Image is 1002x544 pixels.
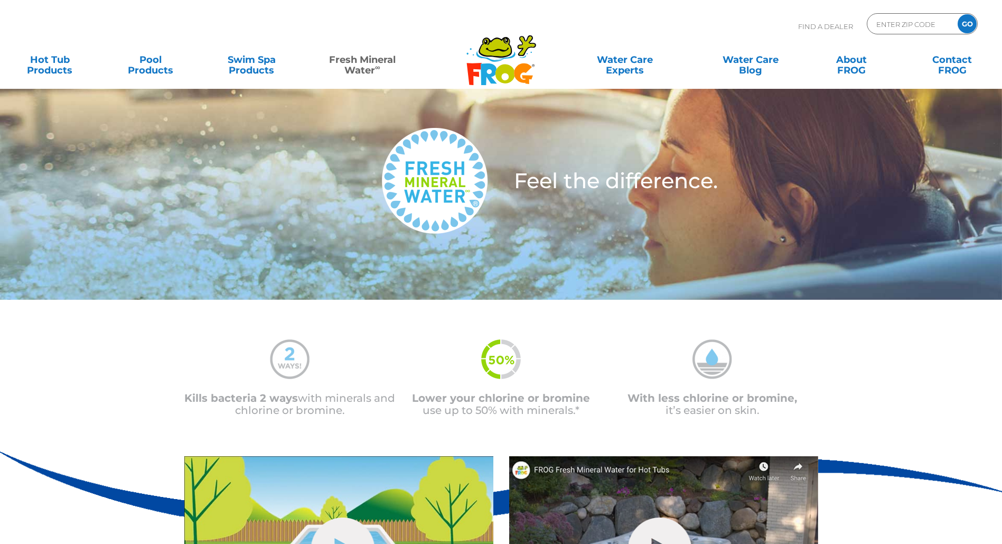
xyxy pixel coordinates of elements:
[382,128,488,234] img: fresh-mineral-water-logo-medium
[812,49,891,70] a: AboutFROG
[412,392,590,404] span: Lower your chlorine or bromine
[184,392,298,404] span: Kills bacteria 2 ways
[184,392,396,417] p: with minerals and chlorine or bromine.
[111,49,190,70] a: PoolProducts
[375,63,380,71] sup: ∞
[628,392,797,404] span: With less chlorine or bromine,
[913,49,991,70] a: ContactFROG
[561,49,689,70] a: Water CareExperts
[11,49,89,70] a: Hot TubProducts
[396,392,607,417] p: use up to 50% with minerals.*
[481,339,521,379] img: fmw-50percent-icon
[461,21,542,86] img: Frog Products Logo
[270,339,310,379] img: mineral-water-2-ways
[607,392,818,417] p: it’s easier on skin.
[958,14,977,33] input: GO
[711,49,790,70] a: Water CareBlog
[798,13,853,40] p: Find A Dealer
[692,339,732,379] img: mineral-water-less-chlorine
[313,49,411,70] a: Fresh MineralWater∞
[514,170,918,191] h3: Feel the difference.
[212,49,291,70] a: Swim SpaProducts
